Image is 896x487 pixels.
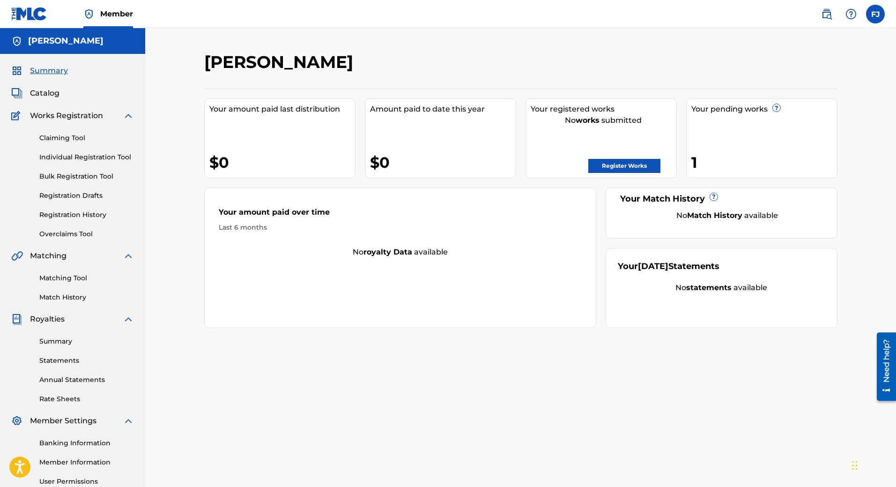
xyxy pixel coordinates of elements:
img: Works Registration [11,110,23,121]
a: Individual Registration Tool [39,152,134,162]
div: Your pending works [691,104,837,115]
img: Top Rightsholder [83,8,95,20]
h2: [PERSON_NAME] [204,52,358,73]
img: Catalog [11,88,22,99]
a: Statements [39,356,134,366]
a: Member Information [39,457,134,467]
img: expand [123,314,134,325]
a: Overclaims Tool [39,229,134,239]
img: Accounts [11,36,22,47]
img: search [821,8,832,20]
div: No available [618,282,825,293]
a: Public Search [817,5,836,23]
div: Your amount paid last distribution [209,104,355,115]
a: Matching Tool [39,273,134,283]
h5: Frank Joseph [28,36,104,46]
a: Registration History [39,210,134,220]
div: User Menu [866,5,885,23]
img: expand [123,415,134,427]
img: Summary [11,65,22,76]
div: Your amount paid over time [219,207,582,223]
a: Bulk Registration Tool [39,172,134,181]
div: Amount paid to date this year [370,104,516,115]
div: Help [842,5,860,23]
div: Your registered works [531,104,676,115]
img: help [845,8,857,20]
img: MLC Logo [11,7,47,21]
div: No available [629,210,825,221]
a: Registration Drafts [39,191,134,201]
iframe: Resource Center [870,329,896,405]
img: Matching [11,250,23,262]
strong: Match History [687,211,742,220]
a: Summary [39,337,134,346]
a: Rate Sheets [39,394,134,404]
div: Your Match History [618,193,825,205]
div: 1 [691,152,837,173]
img: Royalties [11,314,22,325]
div: $0 [370,152,516,173]
span: ? [710,193,718,201]
span: ? [773,104,780,112]
span: Matching [30,250,67,262]
div: No submitted [531,115,676,126]
a: Annual Statements [39,375,134,385]
img: expand [123,110,134,121]
iframe: Chat Widget [849,442,896,487]
div: No available [205,247,596,258]
span: Member [100,8,133,19]
span: Summary [30,65,68,76]
img: Member Settings [11,415,22,427]
span: Royalties [30,314,65,325]
span: Works Registration [30,110,103,121]
a: User Permissions [39,477,134,487]
a: Match History [39,292,134,302]
a: Banking Information [39,438,134,448]
span: Member Settings [30,415,96,427]
strong: statements [686,283,732,292]
a: CatalogCatalog [11,88,59,99]
div: Last 6 months [219,223,582,232]
img: expand [123,250,134,262]
span: [DATE] [638,261,668,271]
a: Register Works [588,159,660,173]
span: Catalog [30,88,59,99]
a: SummarySummary [11,65,68,76]
strong: royalty data [363,247,412,256]
div: Drag [852,451,858,480]
div: Your Statements [618,260,719,273]
strong: works [576,116,600,125]
div: $0 [209,152,355,173]
a: Claiming Tool [39,133,134,143]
